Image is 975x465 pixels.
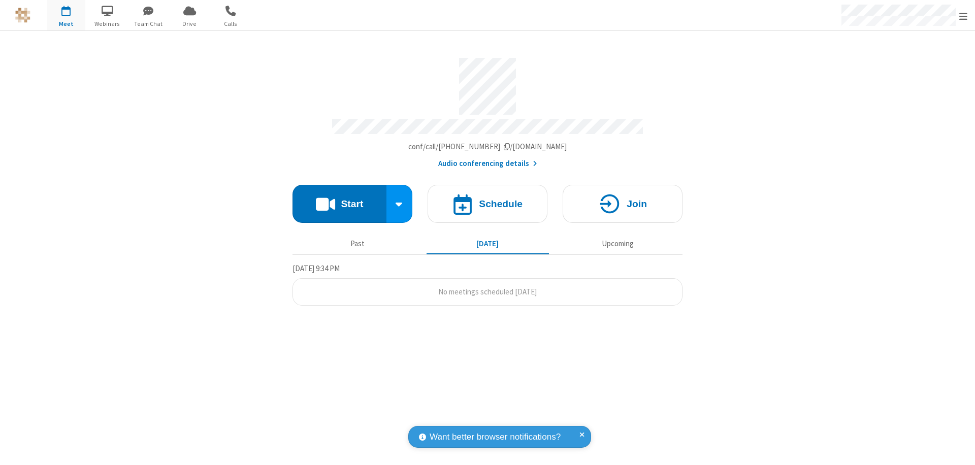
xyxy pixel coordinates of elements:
[171,19,209,28] span: Drive
[479,199,523,209] h4: Schedule
[627,199,647,209] h4: Join
[557,234,679,253] button: Upcoming
[129,19,168,28] span: Team Chat
[88,19,126,28] span: Webinars
[212,19,250,28] span: Calls
[341,199,363,209] h4: Start
[430,430,561,444] span: Want better browser notifications?
[292,50,682,170] section: Account details
[438,287,537,296] span: No meetings scheduled [DATE]
[292,262,682,306] section: Today's Meetings
[408,141,567,153] button: Copy my meeting room linkCopy my meeting room link
[427,234,549,253] button: [DATE]
[438,158,537,170] button: Audio conferencing details
[292,263,340,273] span: [DATE] 9:34 PM
[292,185,386,223] button: Start
[563,185,682,223] button: Join
[15,8,30,23] img: QA Selenium DO NOT DELETE OR CHANGE
[428,185,547,223] button: Schedule
[297,234,419,253] button: Past
[386,185,413,223] div: Start conference options
[408,142,567,151] span: Copy my meeting room link
[47,19,85,28] span: Meet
